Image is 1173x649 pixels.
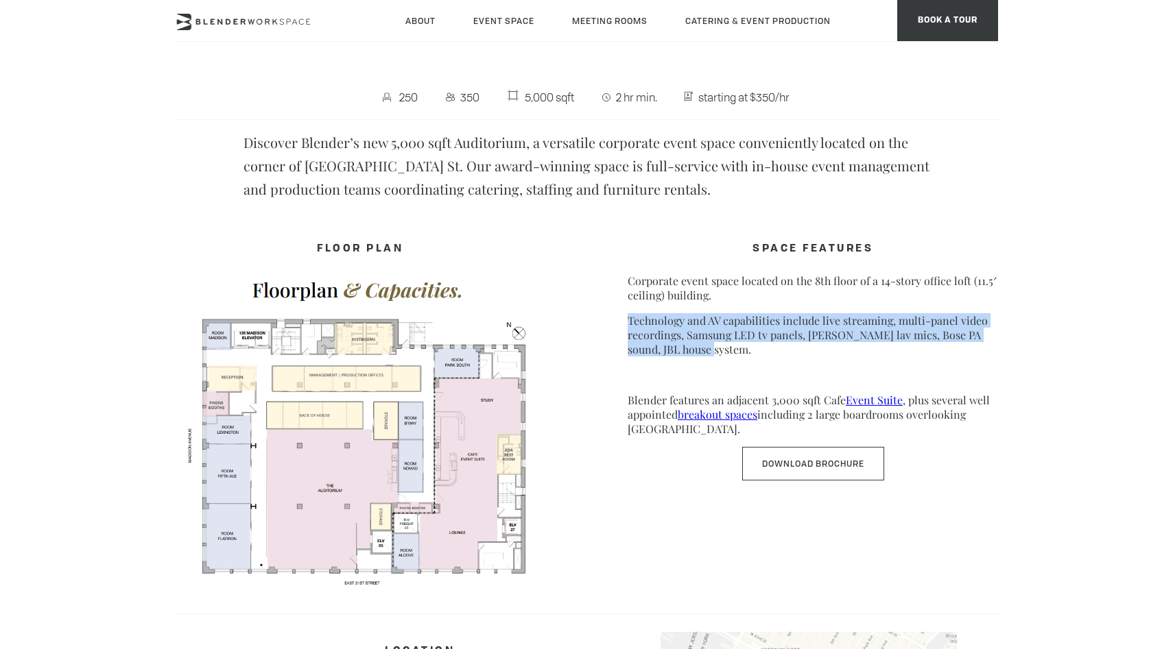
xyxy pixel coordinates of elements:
[613,86,661,108] span: 2 hr min.
[926,474,1173,649] iframe: Chat Widget
[458,86,484,108] span: 350
[628,273,998,302] p: Corporate event space located on the 8th floor of a 14-story office loft (11.5′ ceiling) building.
[628,393,998,436] p: Blender features an adjacent 3,000 sqft Cafe , plus several well appointed including 2 large boar...
[628,236,998,262] h4: SPACE FEATURES
[695,86,793,108] span: starting at $350/hr
[742,447,884,480] a: Download Brochure
[396,86,421,108] span: 250
[175,268,545,589] img: FLOORPLAN-Screenshot-2025.png
[244,131,929,201] p: Discover Blender’s new 5,000 sqft Auditorium, a versatile corporate event space conveniently loca...
[175,236,545,262] h4: FLOOR PLAN
[846,393,903,407] a: Event Suite
[628,313,998,356] p: Technology and AV capabilities include live streaming, multi-panel video recordings, Samsung LED ...
[521,86,578,108] span: 5,000 sqft
[678,407,757,421] a: breakout spaces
